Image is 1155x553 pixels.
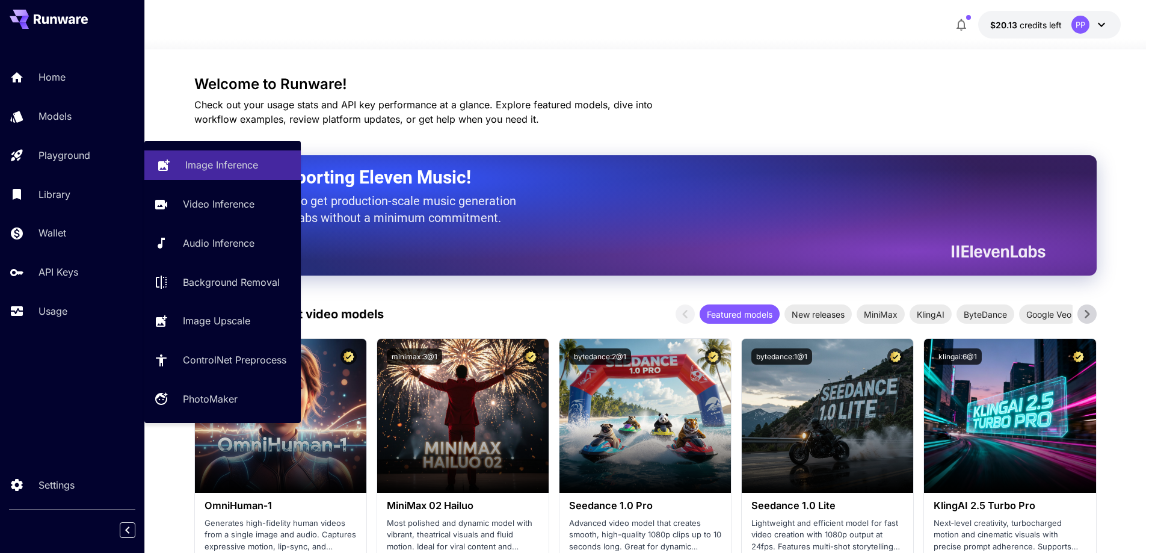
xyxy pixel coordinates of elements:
[377,339,549,493] img: alt
[1020,20,1062,30] span: credits left
[38,304,67,318] p: Usage
[183,353,286,367] p: ControlNet Preprocess
[387,517,539,553] p: Most polished and dynamic model with vibrant, theatrical visuals and fluid motion. Ideal for vira...
[144,229,301,258] a: Audio Inference
[194,76,1097,93] h3: Welcome to Runware!
[38,226,66,240] p: Wallet
[1070,348,1086,365] button: Certified Model – Vetted for best performance and includes a commercial license.
[183,197,254,211] p: Video Inference
[934,348,982,365] button: klingai:6@1
[183,236,254,250] p: Audio Inference
[38,148,90,162] p: Playground
[784,308,852,321] span: New releases
[523,348,539,365] button: Certified Model – Vetted for best performance and includes a commercial license.
[205,517,357,553] p: Generates high-fidelity human videos from a single image and audio. Captures expressive motion, l...
[956,308,1014,321] span: ByteDance
[569,500,721,511] h3: Seedance 1.0 Pro
[38,478,75,492] p: Settings
[990,20,1020,30] span: $20.13
[224,166,1036,189] h2: Now Supporting Eleven Music!
[978,11,1121,39] button: $20.1333
[910,308,952,321] span: KlingAI
[569,348,631,365] button: bytedance:2@1
[38,187,70,202] p: Library
[183,275,280,289] p: Background Removal
[569,517,721,553] p: Advanced video model that creates smooth, high-quality 1080p clips up to 10 seconds long. Great f...
[144,267,301,297] a: Background Removal
[183,314,250,328] p: Image Upscale
[751,500,904,511] h3: Seedance 1.0 Lite
[924,339,1095,493] img: alt
[144,306,301,336] a: Image Upscale
[38,109,72,123] p: Models
[224,193,525,226] p: The only way to get production-scale music generation from Eleven Labs without a minimum commitment.
[144,385,301,414] a: PhotoMaker
[183,392,238,406] p: PhotoMaker
[144,190,301,219] a: Video Inference
[38,265,78,279] p: API Keys
[990,19,1062,31] div: $20.1333
[194,99,653,125] span: Check out your usage stats and API key performance at a glance. Explore featured models, dive int...
[185,158,258,172] p: Image Inference
[340,348,357,365] button: Certified Model – Vetted for best performance and includes a commercial license.
[387,348,442,365] button: minimax:3@1
[1071,16,1089,34] div: PP
[887,348,904,365] button: Certified Model – Vetted for best performance and includes a commercial license.
[751,348,812,365] button: bytedance:1@1
[1019,308,1079,321] span: Google Veo
[751,517,904,553] p: Lightweight and efficient model for fast video creation with 1080p output at 24fps. Features mult...
[705,348,721,365] button: Certified Model – Vetted for best performance and includes a commercial license.
[205,500,357,511] h3: OmniHuman‑1
[934,500,1086,511] h3: KlingAI 2.5 Turbo Pro
[120,522,135,538] button: Collapse sidebar
[934,517,1086,553] p: Next‑level creativity, turbocharged motion and cinematic visuals with precise prompt adherence. S...
[129,519,144,541] div: Collapse sidebar
[38,70,66,84] p: Home
[742,339,913,493] img: alt
[857,308,905,321] span: MiniMax
[144,345,301,375] a: ControlNet Preprocess
[700,308,780,321] span: Featured models
[387,500,539,511] h3: MiniMax 02 Hailuo
[559,339,731,493] img: alt
[144,150,301,180] a: Image Inference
